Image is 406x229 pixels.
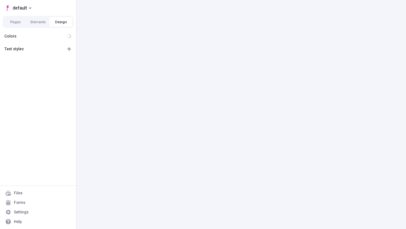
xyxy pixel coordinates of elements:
[3,3,34,13] button: Select site
[49,17,72,27] button: Design
[14,219,22,224] div: Help
[14,191,23,196] div: Files
[4,17,27,27] button: Pages
[27,17,49,27] button: Elements
[4,46,63,52] div: Text styles
[14,200,25,205] div: Forms
[14,210,29,215] div: Settings
[4,34,63,39] div: Colors
[13,4,27,12] span: default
